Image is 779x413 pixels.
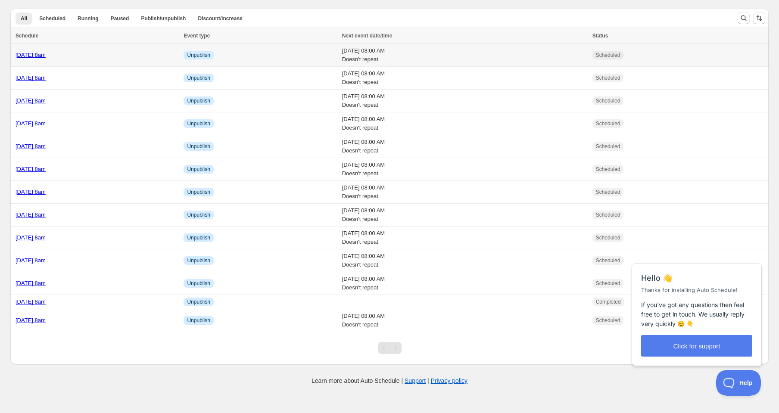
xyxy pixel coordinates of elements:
[111,15,129,22] span: Paused
[378,342,402,354] nav: Pagination
[628,242,767,370] iframe: Help Scout Beacon - Messages and Notifications
[342,33,393,39] span: Next event date/time
[187,120,210,127] span: Unpublish
[596,189,620,196] span: Scheduled
[39,15,65,22] span: Scheduled
[187,189,210,196] span: Unpublish
[16,33,38,39] span: Schedule
[340,112,590,135] td: [DATE] 08:00 AM Doesn't repeat
[340,158,590,181] td: [DATE] 08:00 AM Doesn't repeat
[596,120,620,127] span: Scheduled
[340,135,590,158] td: [DATE] 08:00 AM Doesn't repeat
[596,280,620,287] span: Scheduled
[187,75,210,81] span: Unpublish
[187,280,210,287] span: Unpublish
[716,370,762,396] iframe: Help Scout Beacon - Open
[16,166,46,172] a: [DATE] 8am
[596,166,620,173] span: Scheduled
[16,298,46,305] a: [DATE] 8am
[596,317,620,324] span: Scheduled
[592,33,608,39] span: Status
[16,257,46,264] a: [DATE] 8am
[187,97,210,104] span: Unpublish
[187,211,210,218] span: Unpublish
[198,15,242,22] span: Discount/increase
[596,257,620,264] span: Scheduled
[16,97,46,104] a: [DATE] 8am
[187,52,210,59] span: Unpublish
[187,317,210,324] span: Unpublish
[141,15,186,22] span: Publish/unpublish
[21,15,27,22] span: All
[16,280,46,286] a: [DATE] 8am
[405,377,426,384] a: Support
[340,67,590,90] td: [DATE] 08:00 AM Doesn't repeat
[187,257,210,264] span: Unpublish
[16,189,46,195] a: [DATE] 8am
[187,298,210,305] span: Unpublish
[596,75,620,81] span: Scheduled
[596,143,620,150] span: Scheduled
[184,33,210,39] span: Event type
[187,166,210,173] span: Unpublish
[340,204,590,227] td: [DATE] 08:00 AM Doesn't repeat
[340,249,590,272] td: [DATE] 08:00 AM Doesn't repeat
[753,12,765,24] button: Sort the results
[340,227,590,249] td: [DATE] 08:00 AM Doesn't repeat
[16,143,46,149] a: [DATE] 8am
[312,376,467,385] p: Learn more about Auto Schedule | |
[431,377,468,384] a: Privacy policy
[187,234,210,241] span: Unpublish
[340,181,590,204] td: [DATE] 08:00 AM Doesn't repeat
[596,234,620,241] span: Scheduled
[187,143,210,150] span: Unpublish
[340,90,590,112] td: [DATE] 08:00 AM Doesn't repeat
[16,52,46,58] a: [DATE] 8am
[596,211,620,218] span: Scheduled
[16,75,46,81] a: [DATE] 8am
[596,52,620,59] span: Scheduled
[78,15,99,22] span: Running
[596,298,621,305] span: Completed
[16,120,46,127] a: [DATE] 8am
[16,211,46,218] a: [DATE] 8am
[596,97,620,104] span: Scheduled
[16,317,46,323] a: [DATE] 8am
[340,44,590,67] td: [DATE] 08:00 AM Doesn't repeat
[738,12,750,24] button: Search and filter results
[16,234,46,241] a: [DATE] 8am
[340,272,590,295] td: [DATE] 08:00 AM Doesn't repeat
[340,309,590,332] td: [DATE] 08:00 AM Doesn't repeat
